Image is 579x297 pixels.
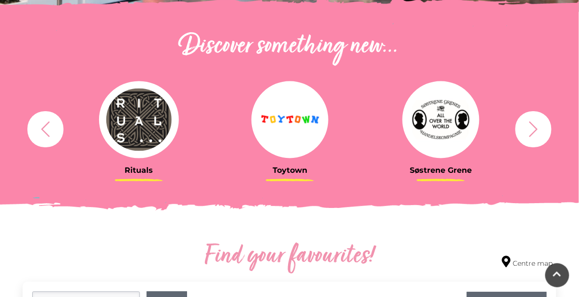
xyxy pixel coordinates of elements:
[502,256,553,269] a: Centre map
[71,166,207,175] h3: Rituals
[23,31,556,62] h2: Discover something new...
[373,81,509,175] a: Søstrene Grene
[71,81,207,175] a: Rituals
[373,166,509,175] h3: Søstrene Grene
[222,166,358,175] h3: Toytown
[222,81,358,175] a: Toytown
[114,242,465,272] h2: Find your favourites!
